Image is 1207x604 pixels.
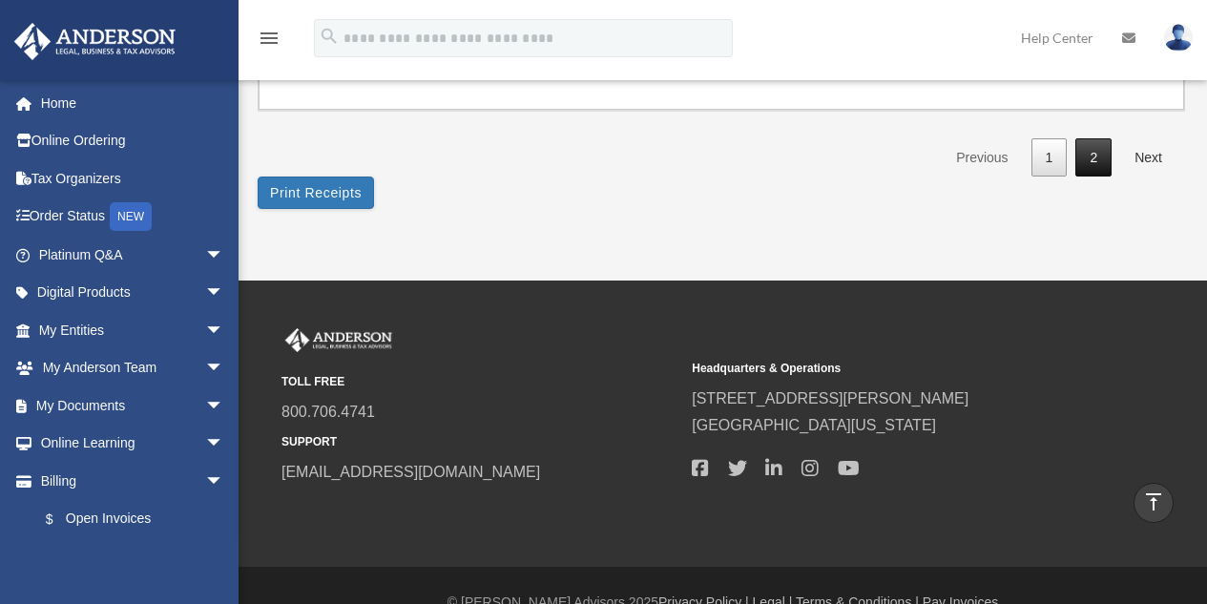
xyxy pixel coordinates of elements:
a: [GEOGRAPHIC_DATA][US_STATE] [692,417,936,433]
a: Home [13,84,253,122]
i: vertical_align_top [1142,490,1165,513]
a: My Documentsarrow_drop_down [13,386,253,425]
a: Next [1120,138,1176,177]
span: arrow_drop_down [205,425,243,464]
a: 2 [1075,138,1112,177]
a: Billingarrow_drop_down [13,462,253,500]
span: arrow_drop_down [205,311,243,350]
a: menu [258,33,281,50]
small: Headquarters & Operations [692,359,1089,379]
a: Platinum Q&Aarrow_drop_down [13,236,253,274]
a: 1 [1031,138,1068,177]
img: User Pic [1164,24,1193,52]
a: [STREET_ADDRESS][PERSON_NAME] [692,390,968,406]
img: Anderson Advisors Platinum Portal [281,328,396,353]
span: arrow_drop_down [205,274,243,313]
small: SUPPORT [281,432,678,452]
a: Online Learningarrow_drop_down [13,425,253,463]
a: [EMAIL_ADDRESS][DOMAIN_NAME] [281,464,540,480]
img: Anderson Advisors Platinum Portal [9,23,181,60]
a: My Anderson Teamarrow_drop_down [13,349,253,387]
span: arrow_drop_down [205,349,243,388]
a: Order StatusNEW [13,198,253,237]
span: arrow_drop_down [205,462,243,501]
span: arrow_drop_down [205,236,243,275]
a: Past Invoices [27,538,243,576]
a: vertical_align_top [1134,483,1174,523]
a: Previous [942,138,1022,177]
a: Tax Organizers [13,159,253,198]
div: NEW [110,202,152,231]
a: My Entitiesarrow_drop_down [13,311,253,349]
a: $Open Invoices [27,500,253,539]
small: TOLL FREE [281,372,678,392]
i: menu [258,27,281,50]
span: $ [56,508,66,531]
a: Digital Productsarrow_drop_down [13,274,253,312]
span: arrow_drop_down [205,386,243,426]
i: search [319,26,340,47]
a: Online Ordering [13,122,253,160]
a: 800.706.4741 [281,404,375,420]
button: Print Receipts [258,177,374,209]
